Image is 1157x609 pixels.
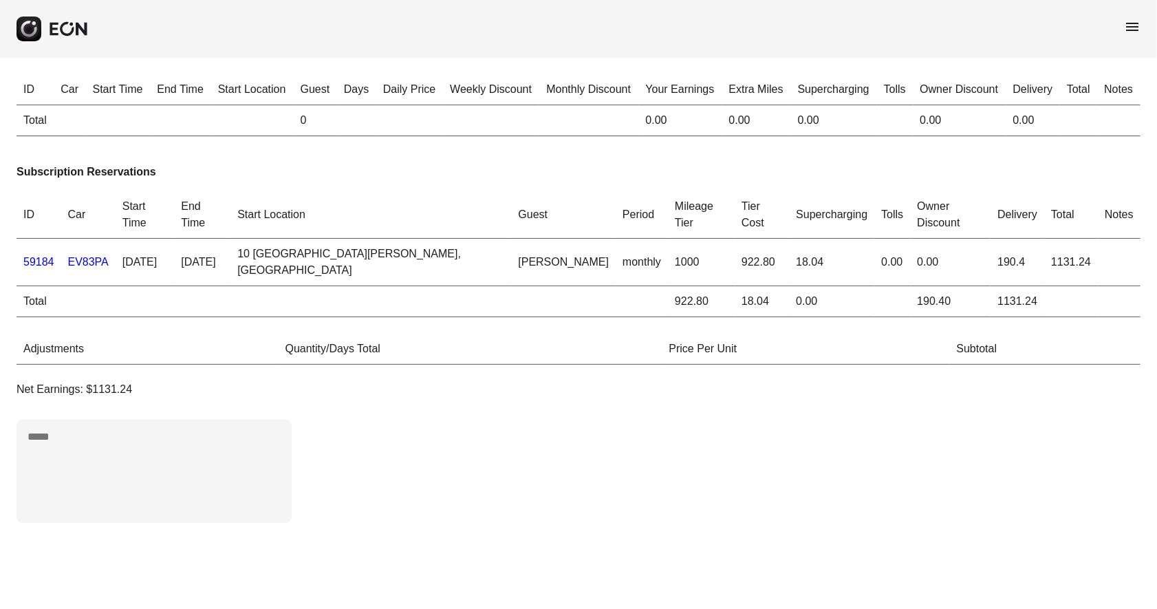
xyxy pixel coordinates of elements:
th: Car [61,191,116,239]
td: 922.80 [668,286,735,317]
th: Monthly Discount [539,74,638,105]
td: 1131.24 [991,286,1044,317]
th: Your Earnings [639,74,722,105]
th: End Time [174,191,230,239]
th: Supercharging [789,191,874,239]
th: Supercharging [791,74,877,105]
th: Price Per Unit [662,334,950,365]
th: Period [616,191,668,239]
th: Total [1060,74,1097,105]
th: Delivery [991,191,1044,239]
td: 1000 [668,239,735,286]
th: Quantity/Days Total [279,334,662,365]
td: 0.00 [789,286,874,317]
h3: Subscription Reservations [17,164,1140,180]
th: Notes [1097,74,1140,105]
th: Mileage Tier [668,191,735,239]
td: monthly [616,239,668,286]
th: Tier Cost [735,191,789,239]
td: 18.04 [735,286,789,317]
th: Subtotal [950,334,1140,365]
td: 0.00 [722,105,791,136]
span: menu [1124,19,1140,35]
td: 0.00 [911,239,991,286]
th: Extra Miles [722,74,791,105]
td: 0 [294,105,337,136]
td: Total [17,286,61,317]
td: 10 [GEOGRAPHIC_DATA][PERSON_NAME], [GEOGRAPHIC_DATA] [230,239,511,286]
th: Car [54,74,85,105]
td: [DATE] [174,239,230,286]
th: Notes [1098,191,1140,239]
th: End Time [150,74,210,105]
td: 0.00 [913,105,1006,136]
th: Guest [294,74,337,105]
th: Guest [512,191,616,239]
th: Owner Discount [911,191,991,239]
td: 0.00 [639,105,722,136]
th: Start Time [86,74,151,105]
td: 190.40 [911,286,991,317]
td: 1131.24 [1044,239,1098,286]
td: 18.04 [789,239,874,286]
td: 0.00 [791,105,877,136]
th: Adjustments [17,334,279,365]
a: EV83PA [68,256,109,268]
th: Delivery [1006,74,1061,105]
a: 59184 [23,256,54,268]
p: Net Earnings: $1131.24 [17,381,1140,398]
th: Owner Discount [913,74,1006,105]
th: Tolls [874,191,910,239]
th: Total [1044,191,1098,239]
th: ID [17,74,54,105]
th: Tolls [877,74,913,105]
th: Start Time [116,191,175,239]
td: 922.80 [735,239,789,286]
td: Total [17,105,54,136]
td: 0.00 [1006,105,1061,136]
th: Start Location [230,191,511,239]
th: Weekly Discount [443,74,539,105]
th: Days [337,74,376,105]
td: [PERSON_NAME] [512,239,616,286]
th: Start Location [211,74,294,105]
td: 0.00 [874,239,910,286]
td: 190.4 [991,239,1044,286]
th: ID [17,191,61,239]
td: [DATE] [116,239,175,286]
th: Daily Price [376,74,443,105]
